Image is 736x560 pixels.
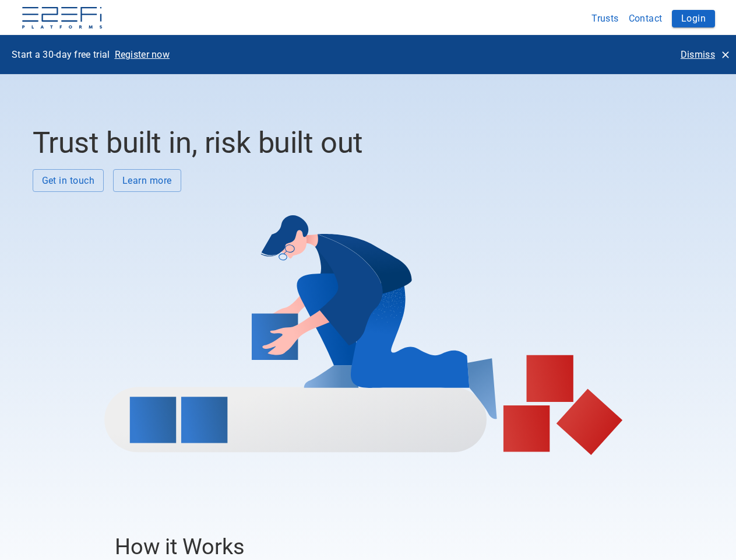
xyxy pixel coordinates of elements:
[33,169,104,192] button: Get in touch
[33,125,695,160] h2: Trust built in, risk built out
[676,44,734,65] button: Dismiss
[110,44,175,65] button: Register now
[12,48,110,61] p: Start a 30-day free trial
[115,534,612,559] h3: How it Works
[681,48,715,61] p: Dismiss
[113,169,181,192] button: Learn more
[115,48,170,61] p: Register now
